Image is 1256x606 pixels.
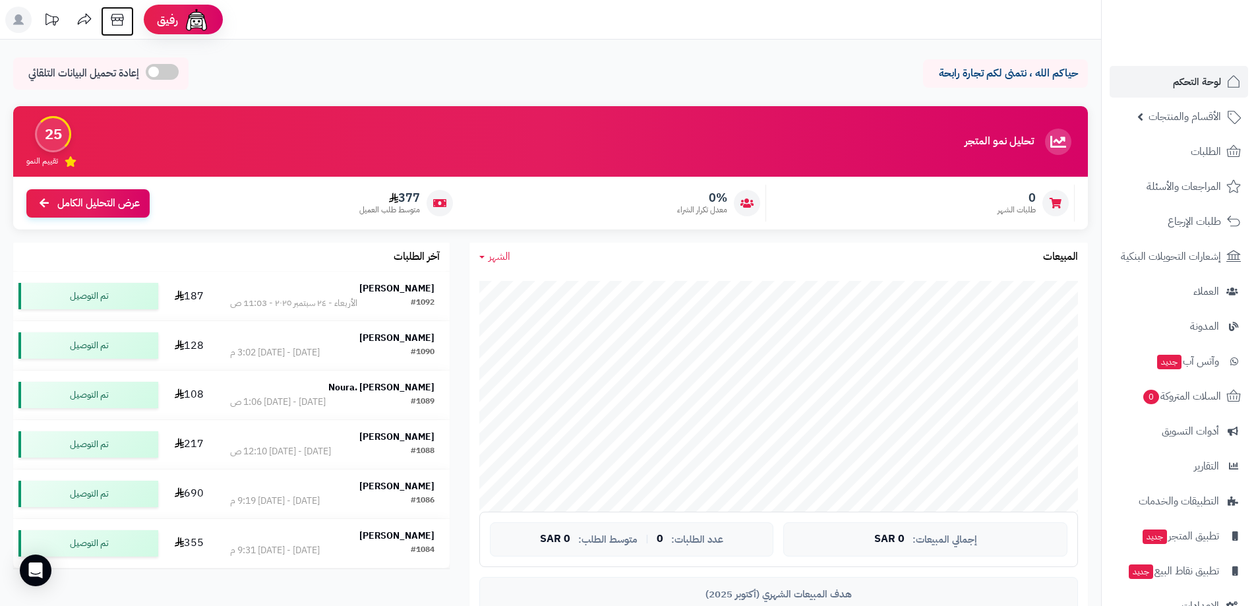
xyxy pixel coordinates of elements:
span: المدونة [1190,317,1219,336]
span: تقييم النمو [26,156,58,167]
span: التقارير [1194,457,1219,475]
span: إشعارات التحويلات البنكية [1121,247,1221,266]
span: 0 SAR [540,533,570,545]
span: 377 [359,191,420,205]
a: وآتس آبجديد [1110,346,1248,377]
a: الطلبات [1110,136,1248,167]
div: [DATE] - [DATE] 9:31 م [230,544,320,557]
a: إشعارات التحويلات البنكية [1110,241,1248,272]
a: تطبيق نقاط البيعجديد [1110,555,1248,587]
span: 0% [677,191,727,205]
div: Open Intercom Messenger [20,555,51,586]
span: التطبيقات والخدمات [1139,492,1219,510]
div: [DATE] - [DATE] 1:06 ص [230,396,326,409]
strong: [PERSON_NAME] [359,282,434,295]
div: [DATE] - [DATE] 9:19 م [230,495,320,508]
a: التقارير [1110,450,1248,482]
span: 0 [998,191,1036,205]
span: طلبات الشهر [998,204,1036,216]
div: #1086 [411,495,434,508]
span: جديد [1157,355,1181,369]
span: الأقسام والمنتجات [1149,107,1221,126]
span: متوسط الطلب: [578,534,638,545]
td: 187 [164,272,215,320]
span: 0 [657,533,663,545]
strong: [PERSON_NAME] [359,479,434,493]
a: تطبيق المتجرجديد [1110,520,1248,552]
a: المدونة [1110,311,1248,342]
a: التطبيقات والخدمات [1110,485,1248,517]
span: عرض التحليل الكامل [57,196,140,211]
div: #1084 [411,544,434,557]
h3: آخر الطلبات [394,251,440,263]
div: هدف المبيعات الشهري (أكتوبر 2025) [490,588,1067,601]
span: رفيق [157,12,178,28]
p: حياكم الله ، نتمنى لكم تجارة رابحة [933,66,1078,81]
div: #1089 [411,396,434,409]
span: المراجعات والأسئلة [1147,177,1221,196]
span: إجمالي المبيعات: [912,534,977,545]
span: متوسط طلب العميل [359,204,420,216]
span: أدوات التسويق [1162,422,1219,440]
div: تم التوصيل [18,283,158,309]
div: [DATE] - [DATE] 12:10 ص [230,445,331,458]
td: 690 [164,470,215,518]
div: تم التوصيل [18,431,158,458]
div: تم التوصيل [18,530,158,557]
span: جديد [1129,564,1153,579]
img: ai-face.png [183,7,210,33]
span: الطلبات [1191,142,1221,161]
span: تطبيق المتجر [1141,527,1219,545]
span: | [645,534,649,544]
span: العملاء [1193,282,1219,301]
span: لوحة التحكم [1173,73,1221,91]
span: الشهر [489,249,510,264]
span: جديد [1143,530,1167,544]
td: 355 [164,519,215,568]
div: تم التوصيل [18,332,158,359]
span: معدل تكرار الشراء [677,204,727,216]
a: السلات المتروكة0 [1110,380,1248,412]
div: #1090 [411,346,434,359]
div: تم التوصيل [18,481,158,507]
div: تم التوصيل [18,382,158,408]
h3: تحليل نمو المتجر [965,136,1034,148]
a: أدوات التسويق [1110,415,1248,447]
td: 108 [164,371,215,419]
strong: [PERSON_NAME] [359,430,434,444]
span: تطبيق نقاط البيع [1127,562,1219,580]
div: #1088 [411,445,434,458]
a: المراجعات والأسئلة [1110,171,1248,202]
div: الأربعاء - ٢٤ سبتمبر ٢٠٢٥ - 11:03 ص [230,297,357,310]
span: إعادة تحميل البيانات التلقائي [28,66,139,81]
h3: المبيعات [1043,251,1078,263]
td: 128 [164,321,215,370]
strong: [PERSON_NAME] [359,331,434,345]
span: 0 [1143,390,1159,404]
td: 217 [164,420,215,469]
strong: Noura. [PERSON_NAME] [328,380,434,394]
span: السلات المتروكة [1142,387,1221,406]
div: [DATE] - [DATE] 3:02 م [230,346,320,359]
a: طلبات الإرجاع [1110,206,1248,237]
a: لوحة التحكم [1110,66,1248,98]
span: وآتس آب [1156,352,1219,371]
strong: [PERSON_NAME] [359,529,434,543]
div: #1092 [411,297,434,310]
a: تحديثات المنصة [35,7,68,36]
a: العملاء [1110,276,1248,307]
span: عدد الطلبات: [671,534,723,545]
a: عرض التحليل الكامل [26,189,150,218]
span: طلبات الإرجاع [1168,212,1221,231]
span: 0 SAR [874,533,905,545]
a: الشهر [479,249,510,264]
